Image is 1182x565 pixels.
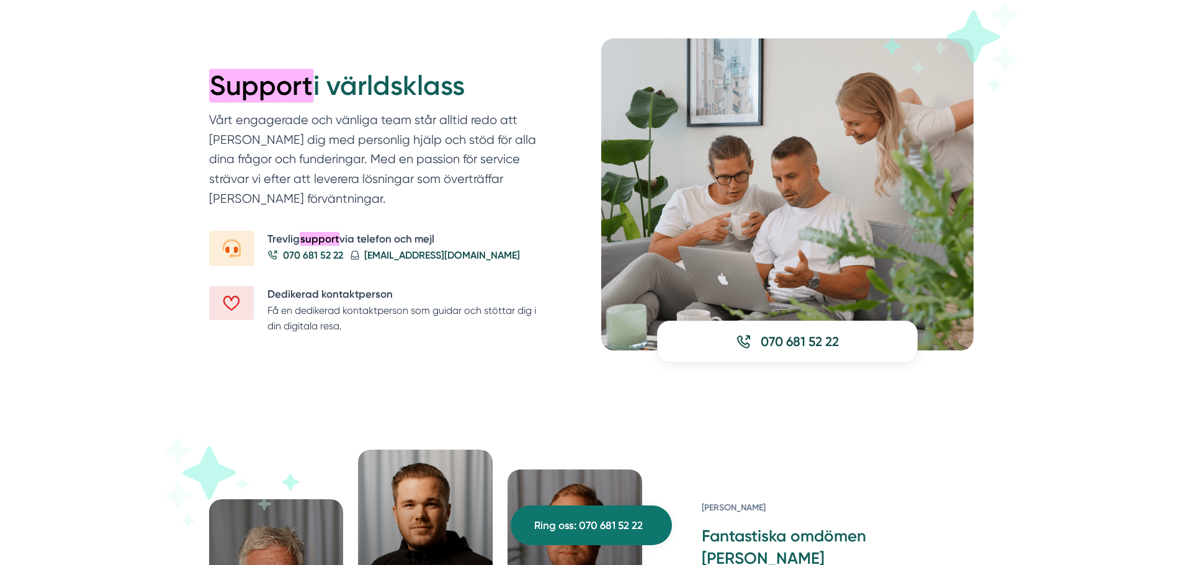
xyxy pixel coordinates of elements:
[283,247,343,263] span: 070 681 52 22
[300,232,339,246] em: support
[511,505,672,545] a: Ring oss: 070 681 52 22
[534,517,643,534] span: Ring oss: 070 681 52 22
[351,247,520,263] a: [EMAIL_ADDRESS][DOMAIN_NAME]
[364,247,520,263] span: [EMAIL_ADDRESS][DOMAIN_NAME]
[267,231,551,247] h5: Trevlig via telefon och mejl
[209,69,313,102] em: Support
[267,303,551,334] p: Få en dedikerad kontaktperson som guidar och stöttar dig i din digitala resa.
[267,286,551,303] h5: Dedikerad kontaktperson
[267,247,343,263] a: 070 681 52 22
[209,110,552,215] p: Vårt engagerade och vänliga team står alltid redo att [PERSON_NAME] dig med personlig hjälp och s...
[657,321,918,362] a: 070 681 52 22
[702,501,973,525] h6: [PERSON_NAME]
[209,68,552,110] h2: i världsklass
[761,332,839,350] span: 070 681 52 22
[601,38,974,350] img: Personal på Smartproduktion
